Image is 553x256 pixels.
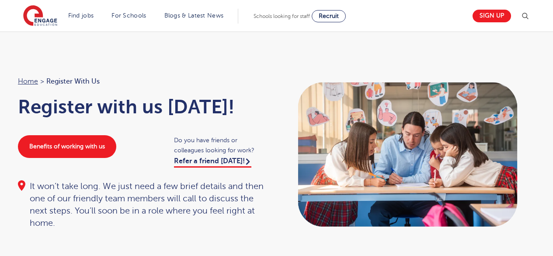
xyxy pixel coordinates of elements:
span: Recruit [319,13,339,19]
div: It won’t take long. We just need a few brief details and then one of our friendly team members wi... [18,180,268,229]
a: Benefits of working with us [18,135,116,158]
img: Engage Education [23,5,57,27]
a: Find jobs [68,12,94,19]
span: > [40,77,44,85]
a: Refer a friend [DATE]! [174,157,251,168]
a: Home [18,77,38,85]
a: Recruit [312,10,346,22]
a: Sign up [473,10,511,22]
a: For Schools [111,12,146,19]
span: Schools looking for staff [254,13,310,19]
nav: breadcrumb [18,76,268,87]
a: Blogs & Latest News [164,12,224,19]
span: Register with us [46,76,100,87]
h1: Register with us [DATE]! [18,96,268,118]
span: Do you have friends or colleagues looking for work? [174,135,268,155]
